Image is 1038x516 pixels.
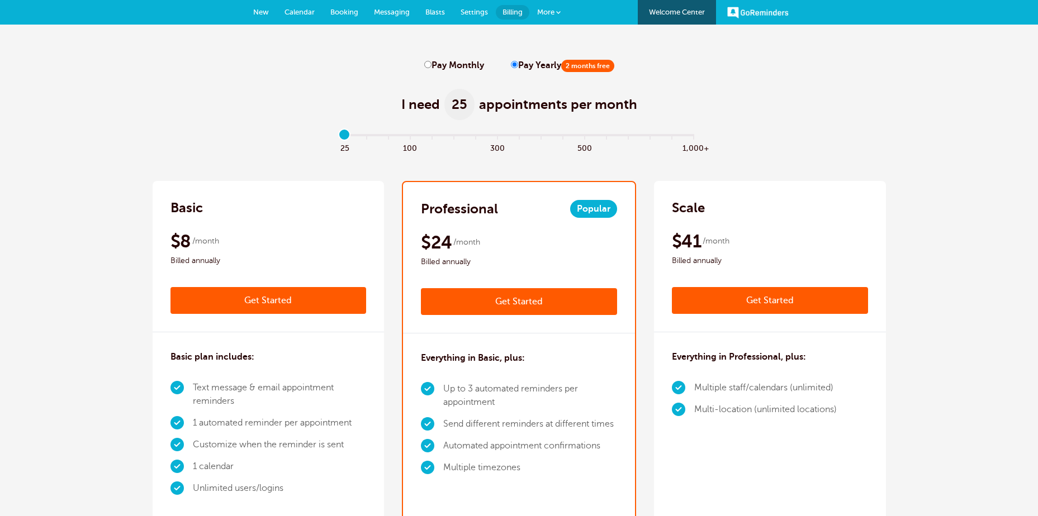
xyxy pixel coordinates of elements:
[421,351,525,365] h3: Everything in Basic, plus:
[511,61,518,68] input: Pay Yearly2 months free
[421,231,452,254] span: $24
[443,378,617,413] li: Up to 3 automated reminders per appointment
[374,8,410,16] span: Messaging
[479,95,637,113] span: appointments per month
[694,399,837,421] li: Multi-location (unlimited locations)
[672,230,701,252] span: $41
[443,457,617,479] li: Multiple timezones
[561,60,614,72] span: 2 months free
[421,200,498,218] h2: Professional
[421,255,617,269] span: Billed annually
[486,141,508,154] span: 300
[193,434,367,456] li: Customize when the reminder is sent
[334,141,356,154] span: 25
[170,350,254,364] h3: Basic plan includes:
[425,8,445,16] span: Blasts
[511,60,614,71] label: Pay Yearly
[453,236,480,249] span: /month
[285,8,315,16] span: Calendar
[170,199,203,217] h2: Basic
[570,200,617,218] span: Popular
[193,456,367,477] li: 1 calendar
[193,377,367,412] li: Text message & email appointment reminders
[424,61,432,68] input: Pay Monthly
[193,477,367,499] li: Unlimited users/logins
[443,435,617,457] li: Automated appointment confirmations
[672,350,806,364] h3: Everything in Professional, plus:
[193,412,367,434] li: 1 automated reminder per appointment
[330,8,358,16] span: Booking
[170,254,367,267] span: Billed annually
[503,8,523,16] span: Billing
[192,235,219,248] span: /month
[672,254,868,267] span: Billed annually
[703,235,729,248] span: /month
[421,288,617,315] a: Get Started
[253,8,269,16] span: New
[424,60,484,71] label: Pay Monthly
[401,95,440,113] span: I need
[443,413,617,435] li: Send different reminders at different times
[682,141,704,154] span: 1,000+
[461,8,488,16] span: Settings
[573,141,595,154] span: 500
[444,89,475,120] span: 25
[672,199,705,217] h2: Scale
[170,230,191,252] span: $8
[399,141,421,154] span: 100
[496,5,529,20] a: Billing
[537,8,554,16] span: More
[694,377,837,399] li: Multiple staff/calendars (unlimited)
[672,287,868,314] a: Get Started
[170,287,367,314] a: Get Started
